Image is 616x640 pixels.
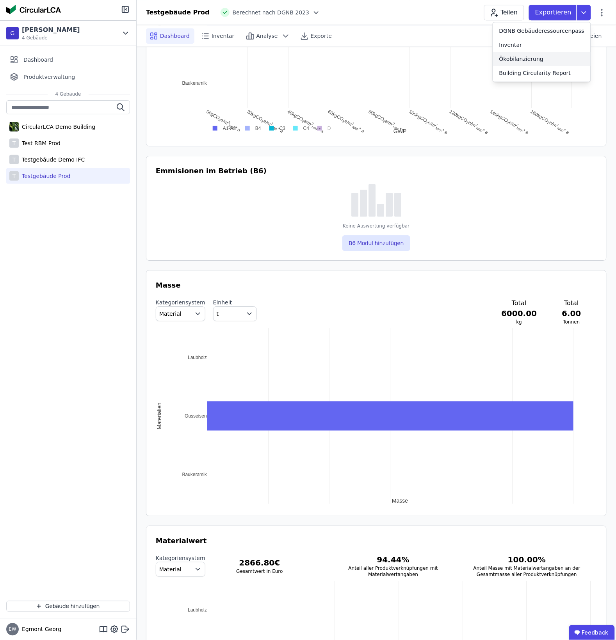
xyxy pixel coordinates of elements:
[502,299,537,308] h3: Total
[499,27,584,35] div: DGNB Gebäuderessourcenpass
[562,308,581,319] h3: 6.00
[217,310,219,318] span: t
[535,8,573,17] p: Exportieren
[9,139,19,148] div: T
[343,223,409,229] div: Keine Auswertung verfügbar
[473,565,581,578] h3: Anteil Masse mit Materialwertangaben an der Gesamtmasse aller Produktverknüpfungen
[159,310,182,318] span: Material
[502,308,537,319] h3: 6000.00
[205,557,314,568] h3: 2866.80 €
[156,280,597,291] h3: Masse
[342,235,410,251] button: B6 Modul hinzufügen
[233,9,310,16] span: Berechnet nach DGNB 2023
[159,565,182,573] span: Material
[339,565,447,578] h3: Anteil aller Produktverknüpfungen mit Materialwertangaben
[23,56,53,64] span: Dashboard
[156,562,205,577] button: Material
[19,123,95,131] div: CircularLCA Demo Building
[473,554,581,565] h3: 100.00 %
[146,8,210,17] div: Testgebäude Prod
[6,601,130,612] button: Gebäude hinzufügen
[339,554,447,565] h3: 94.44 %
[160,32,190,40] span: Dashboard
[156,535,597,546] h3: Materialwert
[9,155,19,164] div: T
[9,627,16,632] span: EW
[156,306,205,321] button: Material
[156,299,205,306] label: Kategoriensystem
[499,55,544,63] div: Ökobilanzierung
[212,32,235,40] span: Inventar
[484,5,524,20] button: Teilen
[19,156,85,164] div: Testgebäude Demo IFC
[9,171,19,181] div: T
[19,626,61,633] span: Egmont Georg
[351,184,402,217] img: empty-state
[311,32,332,40] span: Exporte
[562,299,581,308] h3: Total
[256,32,278,40] span: Analyse
[6,27,19,39] div: G
[499,41,522,49] div: Inventar
[6,5,61,14] img: Concular
[19,139,61,147] div: Test RBM Prod
[156,165,267,176] h3: Emmisionen im Betrieb (B6)
[562,319,581,325] h3: Tonnen
[22,35,80,41] span: 4 Gebäude
[23,73,75,81] span: Produktverwaltung
[19,172,70,180] div: Testgebäude Prod
[502,319,537,325] h3: kg
[499,69,571,77] div: Building Circularity Report
[205,568,314,574] h3: Gesamtwert in Euro
[9,121,19,133] img: CircularLCA Demo Building
[213,299,257,306] label: Einheit
[213,306,257,321] button: t
[156,554,205,562] label: Kategoriensystem
[22,25,80,35] div: [PERSON_NAME]
[48,91,89,97] span: 4 Gebäude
